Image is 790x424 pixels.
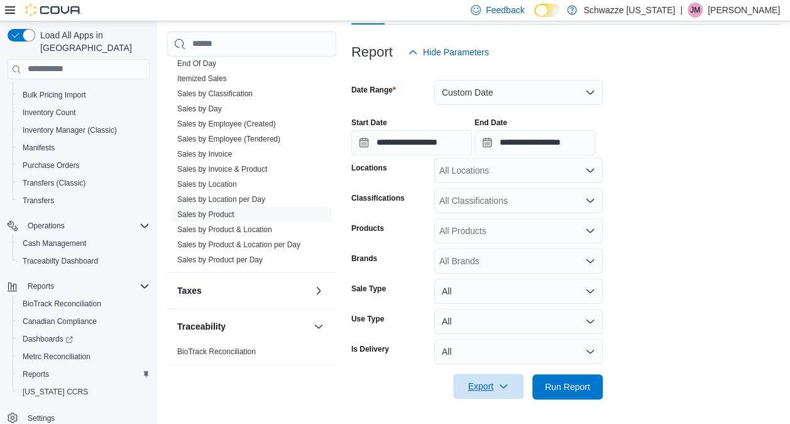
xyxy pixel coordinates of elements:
[23,178,85,188] span: Transfers (Classic)
[23,279,150,294] span: Reports
[177,150,232,159] a: Sales by Invoice
[23,238,86,248] span: Cash Management
[18,296,150,311] span: BioTrack Reconciliation
[177,347,256,356] a: BioTrack Reconciliation
[23,218,70,233] button: Operations
[28,281,54,291] span: Reports
[177,209,234,220] span: Sales by Product
[434,309,603,334] button: All
[177,284,309,297] button: Taxes
[3,217,155,235] button: Operations
[23,125,117,135] span: Inventory Manager (Classic)
[585,226,595,236] button: Open list of options
[534,4,561,17] input: Dark Mode
[3,277,155,295] button: Reports
[28,221,65,231] span: Operations
[351,45,393,60] h3: Report
[434,279,603,304] button: All
[13,139,155,157] button: Manifests
[18,176,91,191] a: Transfers (Classic)
[177,89,253,98] a: Sales by Classification
[177,255,263,264] a: Sales by Product per Day
[18,384,93,399] a: [US_STATE] CCRS
[18,332,150,347] span: Dashboards
[583,3,675,18] p: Schwazze [US_STATE]
[18,236,91,251] a: Cash Management
[177,74,227,84] span: Itemized Sales
[13,104,155,121] button: Inventory Count
[177,194,265,204] span: Sales by Location per Day
[475,130,595,155] input: Press the down key to open a popover containing a calendar.
[351,118,387,128] label: Start Date
[177,179,237,189] span: Sales by Location
[351,344,389,354] label: Is Delivery
[177,255,263,265] span: Sales by Product per Day
[23,279,59,294] button: Reports
[23,352,91,362] span: Metrc Reconciliation
[177,240,300,249] a: Sales by Product & Location per Day
[18,158,85,173] a: Purchase Orders
[18,332,78,347] a: Dashboards
[18,105,81,120] a: Inventory Count
[13,192,155,209] button: Transfers
[177,74,227,83] a: Itemized Sales
[534,17,535,18] span: Dark Mode
[453,374,524,399] button: Export
[351,254,377,264] label: Brands
[18,123,150,138] span: Inventory Manager (Classic)
[23,90,86,100] span: Bulk Pricing Import
[177,225,272,234] a: Sales by Product & Location
[13,383,155,401] button: [US_STATE] CCRS
[23,316,97,326] span: Canadian Compliance
[35,29,150,54] span: Load All Apps in [GEOGRAPHIC_DATA]
[18,105,150,120] span: Inventory Count
[177,164,267,174] span: Sales by Invoice & Product
[18,193,150,208] span: Transfers
[23,299,101,309] span: BioTrack Reconciliation
[18,349,150,364] span: Metrc Reconciliation
[351,193,405,203] label: Classifications
[23,196,54,206] span: Transfers
[177,104,222,114] span: Sales by Day
[351,223,384,233] label: Products
[708,3,780,18] p: [PERSON_NAME]
[177,284,202,297] h3: Taxes
[13,365,155,383] button: Reports
[688,3,703,18] div: Jesse Mateyka
[18,87,91,103] a: Bulk Pricing Import
[23,334,73,344] span: Dashboards
[18,367,150,382] span: Reports
[690,3,700,18] span: JM
[13,157,155,174] button: Purchase Orders
[18,193,59,208] a: Transfers
[311,319,326,334] button: Traceability
[423,46,489,59] span: Hide Parameters
[167,344,336,364] div: Traceability
[25,4,82,16] img: Cova
[177,59,216,69] span: End Of Day
[13,295,155,313] button: BioTrack Reconciliation
[23,387,88,397] span: [US_STATE] CCRS
[311,283,326,298] button: Taxes
[23,160,80,170] span: Purchase Orders
[177,149,232,159] span: Sales by Invoice
[177,104,222,113] a: Sales by Day
[585,165,595,176] button: Open list of options
[177,165,267,174] a: Sales by Invoice & Product
[177,320,226,333] h3: Traceability
[177,195,265,204] a: Sales by Location per Day
[532,374,603,399] button: Run Report
[18,254,103,269] a: Traceabilty Dashboard
[13,313,155,330] button: Canadian Compliance
[18,87,150,103] span: Bulk Pricing Import
[177,347,256,357] span: BioTrack Reconciliation
[18,140,60,155] a: Manifests
[13,252,155,270] button: Traceabilty Dashboard
[23,369,49,379] span: Reports
[23,143,55,153] span: Manifests
[486,4,524,16] span: Feedback
[18,254,150,269] span: Traceabilty Dashboard
[23,256,98,266] span: Traceabilty Dashboard
[18,314,102,329] a: Canadian Compliance
[545,381,590,393] span: Run Report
